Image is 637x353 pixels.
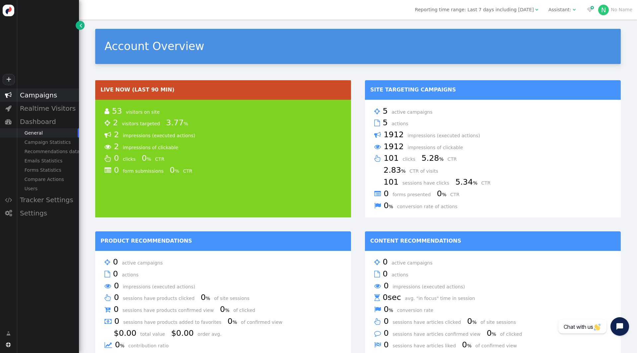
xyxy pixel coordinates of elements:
span: impressions (executed actions) [408,133,485,138]
span: actions [122,272,143,277]
span:  [374,293,380,303]
span: $0.00 [114,328,139,338]
div: Account Overview [105,38,611,55]
small: % [225,308,230,313]
small: % [492,331,496,337]
span: total value [140,331,170,337]
span: $0.00 [171,328,196,338]
span: active campaigns [122,260,167,265]
small: % [389,204,393,209]
span: 5.28 [421,153,446,163]
div: N [598,5,609,15]
span: clicks [123,156,140,162]
span: impressions (executed actions) [392,284,469,289]
span: actions [391,121,413,126]
span: order avg. [198,331,226,337]
span: 2.83 [384,165,408,175]
span: CTR [450,192,464,197]
span: of clicked [500,331,527,337]
span: sessions have articles clicked [392,320,465,325]
span: 0 [467,317,479,326]
span: 101 [384,177,401,187]
div: Emails Statistics [17,156,79,165]
span: clicks [402,156,420,162]
span: 0 [383,257,390,266]
small: % [467,343,472,348]
td: Content Recommendations [365,231,621,251]
span: 0 [142,153,154,163]
span: 0 [113,257,120,266]
span: 0 [437,189,449,198]
span: of confirmed view [475,343,522,348]
span: Reporting time range: Last 7 days including [DATE] [415,7,534,12]
span:  [5,210,12,216]
span: sessions have products clicked [123,296,199,301]
span:  [374,269,380,279]
span: 0 [384,281,391,290]
span: visitors on site [126,109,164,115]
span: conversion rate [397,308,438,313]
span: 0sec [383,293,403,302]
span:  [374,317,381,326]
span: form submissions [123,168,168,174]
div: Assistant: [548,6,571,13]
div: Realtime Visitors [17,102,79,115]
span:  [105,257,110,267]
span:  [6,342,11,347]
span:  [374,118,380,128]
span:  [80,22,82,29]
span: 0 [115,340,127,349]
span: sessions have products added to favorites [123,320,226,325]
span: 0 [114,317,121,326]
small: % [233,320,237,325]
small: % [389,308,393,313]
a: NNo Name [598,7,632,12]
small: % [473,180,477,186]
td: Site Targeting Campaigns [365,80,621,100]
small: % [206,296,210,301]
div: Compare Actions [17,175,79,184]
span: impressions (executed actions) [123,284,200,289]
span:  [374,130,381,140]
a:  [76,21,85,30]
span: of site sessions [480,320,521,325]
div: Campaigns [17,88,79,102]
span:  [535,7,538,12]
span:  [374,106,380,116]
span: 0 [113,269,120,278]
div: Tracker Settings [17,193,79,206]
span: 0 [201,293,213,302]
span:  [374,340,381,350]
span:  [6,330,11,337]
span: sessions have products confirmed view [122,308,218,313]
span:  [587,7,593,12]
span: 0 [114,165,121,175]
span: 5.34 [455,177,480,187]
span: CTR [183,168,197,174]
span: of site sessions [214,296,254,301]
span:  [105,106,109,116]
span:  [374,257,380,267]
span: 5 [383,118,390,127]
span:  [5,197,12,203]
span: avg. "in focus" time in session [405,296,480,301]
span: forms presented [392,192,435,197]
small: % [439,156,444,162]
span: impressions of clickable [408,145,468,150]
span:  [105,142,111,152]
span: 0 [487,328,499,338]
div: Recommendations data [17,147,79,156]
small: % [401,168,406,174]
td: Live Now (last 90 min) [95,80,351,100]
a:  [2,327,15,339]
span: 53 [112,106,124,116]
span: active campaigns [391,260,437,265]
span:  [105,130,111,140]
span:  [374,142,381,152]
span: 0 [384,201,395,210]
span: 0 [114,293,121,302]
span: 0 [384,328,391,338]
small: % [442,192,447,197]
span: of clicked [233,308,260,313]
span: active campaigns [391,109,437,115]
